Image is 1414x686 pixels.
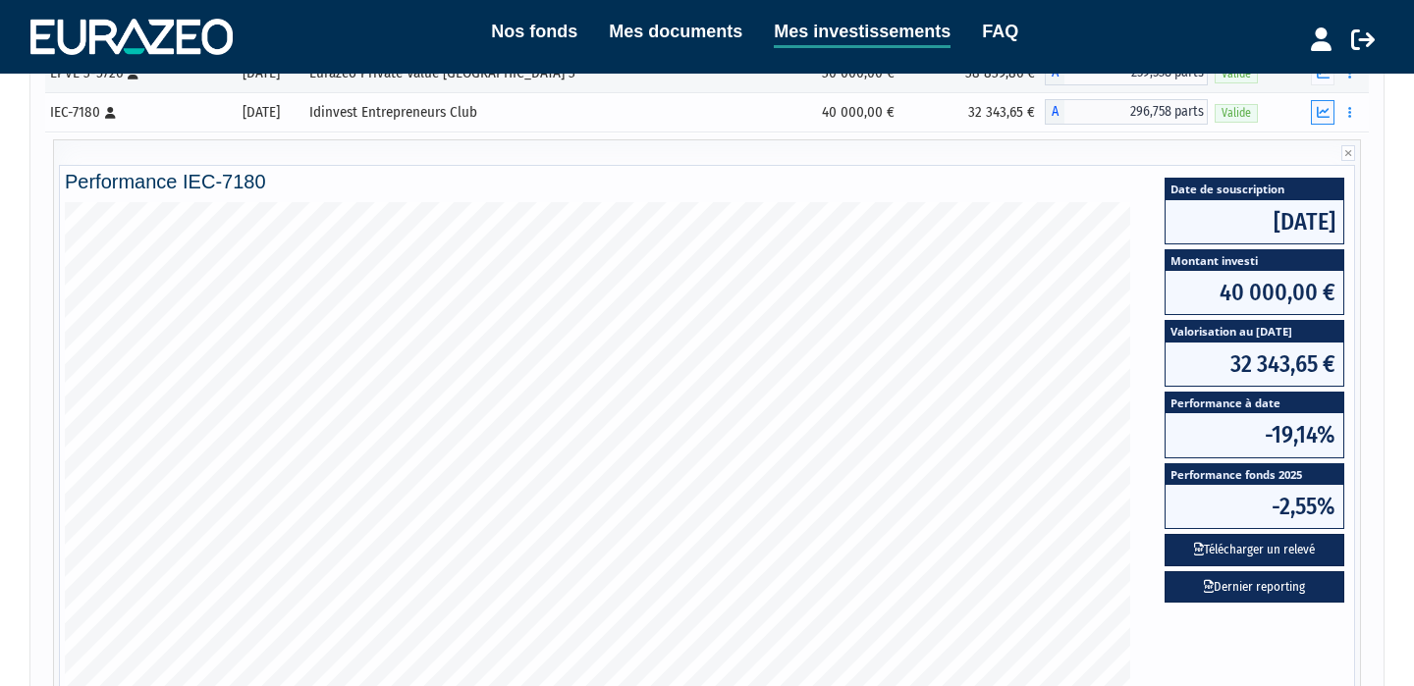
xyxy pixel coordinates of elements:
[1064,99,1208,125] span: 296,758 parts
[1045,99,1064,125] span: A
[1045,99,1208,125] div: A - Idinvest Entrepreneurs Club
[774,18,951,48] a: Mes investissements
[30,19,233,54] img: 1732889491-logotype_eurazeo_blanc_rvb.png
[1165,571,1344,604] a: Dernier reporting
[1166,393,1343,413] span: Performance à date
[982,18,1018,45] a: FAQ
[1166,250,1343,271] span: Montant investi
[1166,485,1343,528] span: -2,55%
[105,107,116,119] i: [Français] Personne physique
[227,102,297,123] div: [DATE]
[1165,534,1344,566] button: Télécharger un relevé
[1166,343,1343,386] span: 32 343,65 €
[309,102,751,123] div: Idinvest Entrepreneurs Club
[1215,104,1258,123] span: Valide
[1215,65,1258,83] span: Valide
[1166,413,1343,456] span: -19,14%
[491,18,577,45] a: Nos fonds
[1166,200,1343,243] span: [DATE]
[1166,464,1343,485] span: Performance fonds 2025
[1166,179,1343,199] span: Date de souscription
[759,92,904,132] td: 40 000,00 €
[1166,321,1343,342] span: Valorisation au [DATE]
[65,171,1349,192] h4: Performance IEC-7180
[904,92,1045,132] td: 32 343,65 €
[1166,271,1343,314] span: 40 000,00 €
[50,102,213,123] div: IEC-7180
[609,18,742,45] a: Mes documents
